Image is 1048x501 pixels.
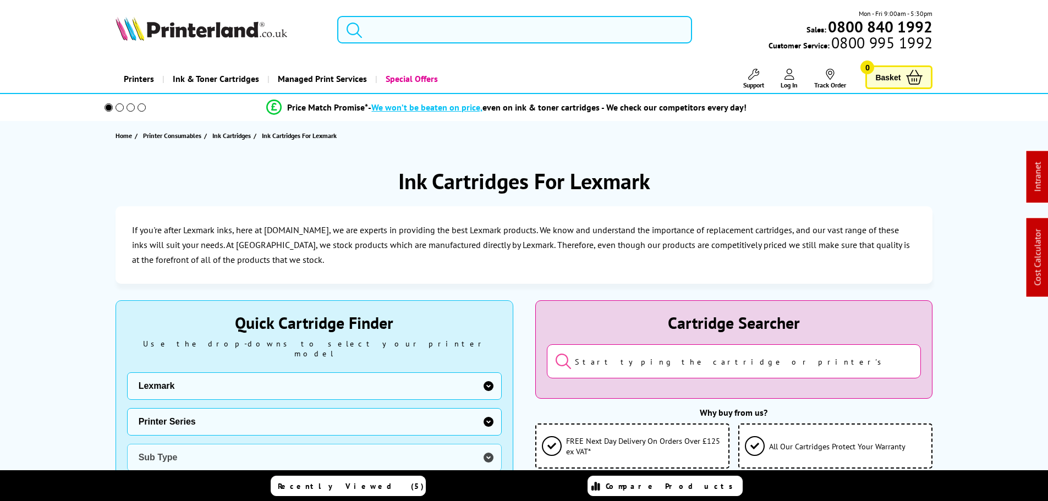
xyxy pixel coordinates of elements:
[781,69,798,89] a: Log In
[743,81,764,89] span: Support
[90,98,924,117] li: modal_Promise
[127,312,502,333] div: Quick Cartridge Finder
[743,69,764,89] a: Support
[398,167,650,195] h1: Ink Cartridges For Lexmark
[173,65,259,93] span: Ink & Toner Cartridges
[116,16,324,43] a: Printerland Logo
[566,436,723,456] span: FREE Next Day Delivery On Orders Over £125 ex VAT*
[828,16,932,37] b: 0800 840 1992
[865,65,932,89] a: Basket 0
[769,441,906,452] span: All Our Cartridges Protect Your Warranty
[781,81,798,89] span: Log In
[547,344,921,378] input: Start typing the cartridge or printer's name...
[375,65,446,93] a: Special Offers
[806,24,826,35] span: Sales:
[826,21,932,32] a: 0800 840 1992
[116,130,135,141] a: Home
[143,130,204,141] a: Printer Consumables
[116,16,287,41] img: Printerland Logo
[162,65,267,93] a: Ink & Toner Cartridges
[262,131,337,140] span: Ink Cartridges For Lexmark
[814,69,846,89] a: Track Order
[267,65,375,93] a: Managed Print Services
[535,407,933,418] div: Why buy from us?
[278,481,424,491] span: Recently Viewed (5)
[606,481,739,491] span: Compare Products
[127,339,502,359] div: Use the drop-downs to select your printer model
[371,102,482,113] span: We won’t be beaten on price,
[116,65,162,93] a: Printers
[860,60,874,74] span: 0
[132,223,917,268] p: If you're after Lexmark inks, here at [DOMAIN_NAME], we are experts in providing the best Lexmark...
[368,102,747,113] div: - even on ink & toner cartridges - We check our competitors every day!
[287,102,368,113] span: Price Match Promise*
[588,476,743,496] a: Compare Products
[212,130,254,141] a: Ink Cartridges
[143,130,201,141] span: Printer Consumables
[830,37,932,48] span: 0800 995 1992
[212,130,251,141] span: Ink Cartridges
[271,476,426,496] a: Recently Viewed (5)
[859,8,932,19] span: Mon - Fri 9:00am - 5:30pm
[769,37,932,51] span: Customer Service:
[547,312,921,333] div: Cartridge Searcher
[875,70,901,85] span: Basket
[1032,162,1043,192] a: Intranet
[1032,229,1043,286] a: Cost Calculator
